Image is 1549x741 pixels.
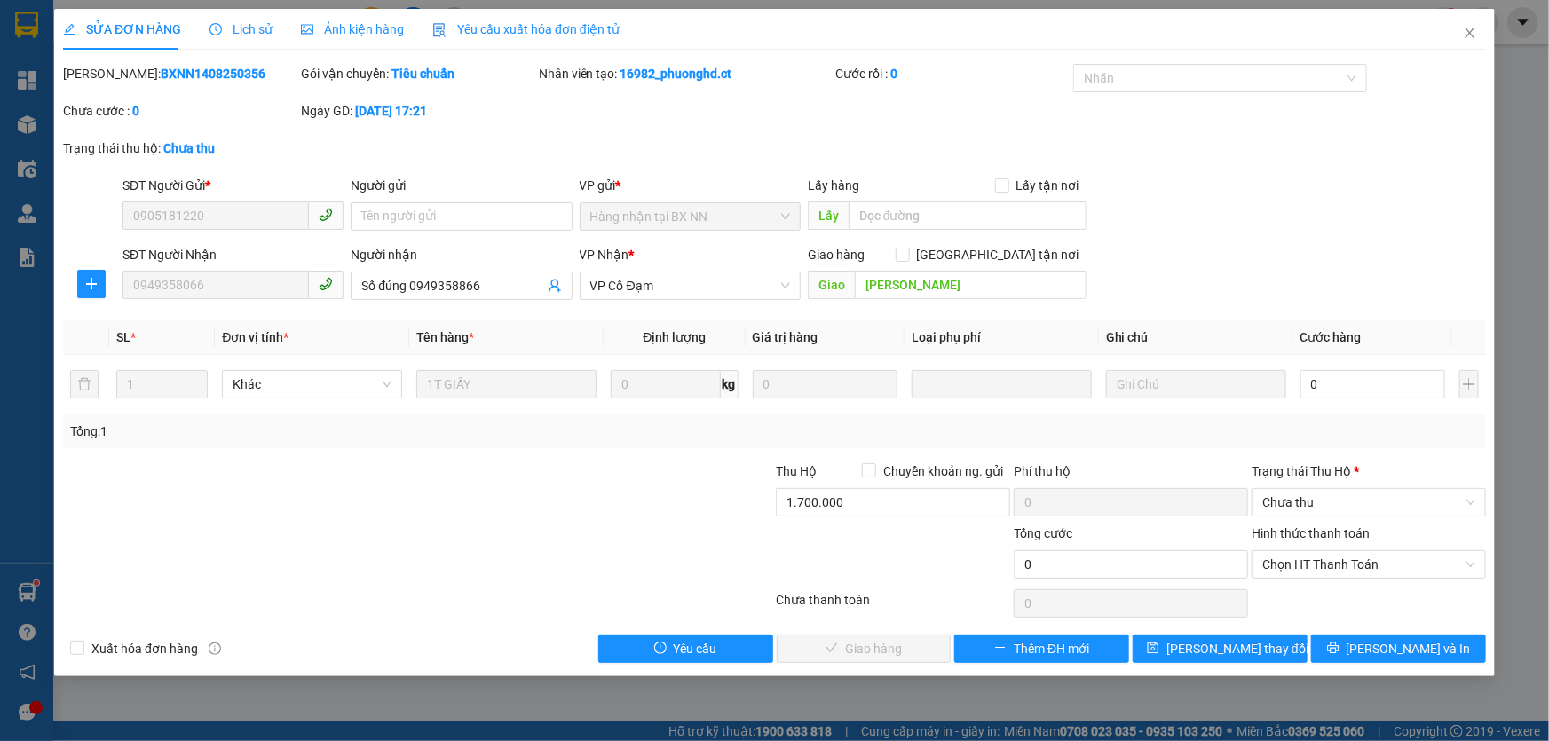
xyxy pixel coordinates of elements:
[1014,639,1089,658] span: Thêm ĐH mới
[222,330,288,344] span: Đơn vị tính
[1311,635,1486,663] button: printer[PERSON_NAME] và In
[84,639,205,658] span: Xuất hóa đơn hàng
[301,101,535,121] div: Ngày GD:
[1300,330,1362,344] span: Cước hàng
[654,642,667,656] span: exclamation-circle
[1166,639,1308,658] span: [PERSON_NAME] thay đổi
[775,590,1013,621] div: Chưa thanh toán
[63,138,357,158] div: Trạng thái thu hộ:
[301,22,404,36] span: Ảnh kiện hàng
[1014,461,1248,488] div: Phí thu hộ
[721,370,739,398] span: kg
[233,371,391,398] span: Khác
[753,330,818,344] span: Giá trị hàng
[808,271,855,299] span: Giao
[319,208,333,222] span: phone
[63,22,181,36] span: SỬA ĐƠN HÀNG
[1347,639,1471,658] span: [PERSON_NAME] và In
[122,245,344,264] div: SĐT Người Nhận
[432,23,447,37] img: icon
[598,635,773,663] button: exclamation-circleYêu cầu
[416,370,597,398] input: VD: Bàn, Ghế
[1262,551,1475,578] span: Chọn HT Thanh Toán
[116,330,130,344] span: SL
[910,245,1087,264] span: [GEOGRAPHIC_DATA] tận nơi
[808,178,859,193] span: Lấy hàng
[351,245,572,264] div: Người nhận
[416,330,474,344] span: Tên hàng
[1099,320,1293,355] th: Ghi chú
[580,176,801,195] div: VP gửi
[835,64,1070,83] div: Cước rồi :
[122,176,344,195] div: SĐT Người Gửi
[1262,489,1475,516] span: Chưa thu
[70,370,99,398] button: delete
[301,23,313,35] span: picture
[78,277,105,291] span: plus
[539,64,833,83] div: Nhân viên tạo:
[132,104,139,118] b: 0
[63,64,297,83] div: [PERSON_NAME]:
[355,104,427,118] b: [DATE] 17:21
[1014,526,1072,540] span: Tổng cước
[209,23,222,35] span: clock-circle
[209,22,273,36] span: Lịch sử
[1252,461,1486,481] div: Trạng thái Thu Hộ
[890,67,897,81] b: 0
[1459,370,1479,398] button: plus
[1009,176,1087,195] span: Lấy tận nơi
[209,642,221,655] span: info-circle
[620,67,732,81] b: 16982_phuonghd.ct
[849,201,1087,230] input: Dọc đường
[351,176,572,195] div: Người gửi
[776,464,817,478] span: Thu Hộ
[548,279,562,293] span: user-add
[77,270,106,298] button: plus
[1327,642,1340,656] span: printer
[1252,526,1370,540] label: Hình thức thanh toán
[808,248,865,262] span: Giao hàng
[391,67,454,81] b: Tiêu chuẩn
[63,23,75,35] span: edit
[643,330,706,344] span: Định lượng
[994,642,1007,656] span: plus
[1445,9,1495,59] button: Close
[580,248,629,262] span: VP Nhận
[855,271,1087,299] input: Dọc đường
[590,203,790,230] span: Hàng nhận tại BX NN
[876,461,1010,481] span: Chuyển khoản ng. gửi
[432,22,620,36] span: Yêu cầu xuất hóa đơn điện tử
[63,101,297,121] div: Chưa cước :
[1106,370,1286,398] input: Ghi Chú
[777,635,952,663] button: checkGiao hàng
[1133,635,1308,663] button: save[PERSON_NAME] thay đổi
[1147,642,1159,656] span: save
[161,67,265,81] b: BXNN1408250356
[70,422,598,441] div: Tổng: 1
[163,141,215,155] b: Chưa thu
[954,635,1129,663] button: plusThêm ĐH mới
[1463,26,1477,40] span: close
[905,320,1099,355] th: Loại phụ phí
[808,201,849,230] span: Lấy
[753,370,897,398] input: 0
[674,639,717,658] span: Yêu cầu
[301,64,535,83] div: Gói vận chuyển:
[319,277,333,291] span: phone
[590,272,790,299] span: VP Cổ Đạm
